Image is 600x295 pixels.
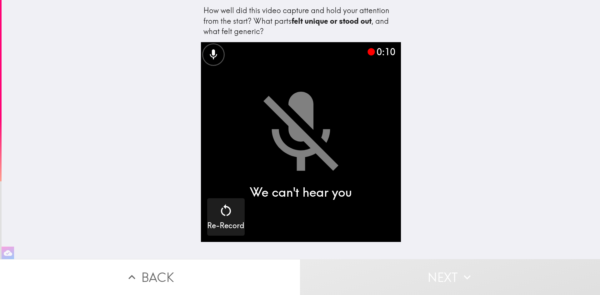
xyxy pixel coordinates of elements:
[203,5,398,37] div: How well did this video capture and hold your attention from the start? What parts , and what fel...
[292,16,372,26] b: felt unique or stood out
[300,259,600,295] button: Next
[207,198,245,236] button: Re-Record
[367,45,395,58] div: 0:10
[207,220,244,231] h5: Re-Record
